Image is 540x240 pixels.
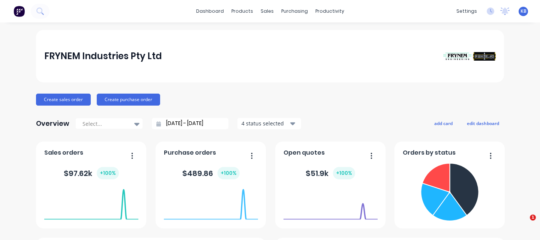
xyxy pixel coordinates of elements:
div: $ 97.62k [64,167,119,179]
div: + 100 % [97,167,119,179]
div: 4 status selected [241,119,289,127]
div: + 100 % [217,167,240,179]
img: Factory [13,6,25,17]
iframe: Intercom live chat [514,215,532,233]
button: add card [429,118,457,128]
div: products [228,6,257,17]
a: dashboard [192,6,228,17]
div: Overview [36,116,69,131]
span: Open quotes [283,148,325,157]
div: $ 489.86 [182,167,240,179]
span: KB [520,8,526,15]
div: sales [257,6,277,17]
div: + 100 % [333,167,355,179]
div: purchasing [277,6,312,17]
button: edit dashboard [462,118,504,128]
span: 1 [530,215,536,221]
span: Orders by status [403,148,456,157]
button: 4 status selected [237,118,301,129]
div: $ 51.9k [306,167,355,179]
span: Purchase orders [164,148,216,157]
button: Create sales order [36,94,91,106]
div: productivity [312,6,348,17]
button: Create purchase order [97,94,160,106]
div: settings [453,6,481,17]
img: FRYNEM Industries Pty Ltd [443,52,496,60]
span: Sales orders [44,148,83,157]
div: FRYNEM Industries Pty Ltd [44,49,162,64]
